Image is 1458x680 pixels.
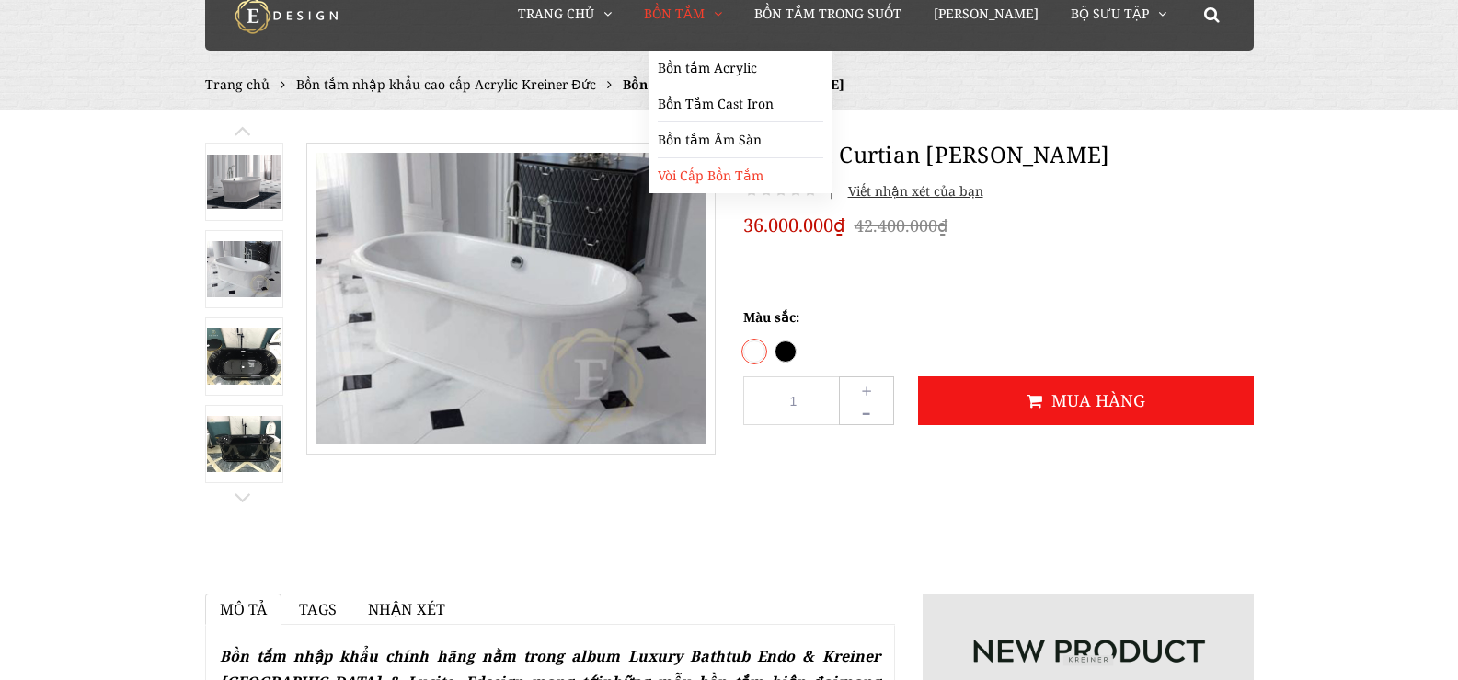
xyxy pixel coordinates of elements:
[658,86,823,122] a: Bồn Tắm Cast Iron
[299,599,337,619] span: Tags
[205,75,270,93] a: Trang chủ
[644,5,705,22] span: Bồn Tắm
[743,304,1254,331] div: Màu sắc:
[518,5,594,22] span: Trang chủ
[839,398,894,425] button: -
[296,75,596,93] a: Bồn tắm nhập khẩu cao cấp Acrylic Kreiner Đức
[623,75,844,93] span: Bồn tắm Curtian [PERSON_NAME]
[855,214,947,236] del: 42.400.000₫
[839,376,894,403] button: +
[743,212,845,239] span: 36.000.000₫
[658,51,823,86] a: Bồn tắm Acrylic
[207,328,281,385] img: Bồn tắm Curtian Aurora Kreiner
[918,376,1254,425] button: Mua hàng
[743,138,1254,171] h1: Bồn tắm Curtian [PERSON_NAME]
[368,599,445,619] span: Nhận xét
[207,416,281,472] img: Bồn tắm Curtian Aurora Kreiner
[934,5,1039,22] span: [PERSON_NAME]
[658,122,823,158] a: Bồn tắm Âm Sàn
[658,158,823,193] a: Vòi Cấp Bồn Tắm
[207,241,281,297] img: Bồn tắm nhập khẩu Aurora thương hiệu Kreiner Đức
[220,599,268,619] span: Mô tả
[207,155,281,210] img: Bồn tắm Curtian Aurora Kreiner
[1071,5,1149,22] span: Bộ Sưu Tập
[754,5,901,22] span: Bồn Tắm Trong Suốt
[839,182,983,200] span: Viết nhận xét của bạn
